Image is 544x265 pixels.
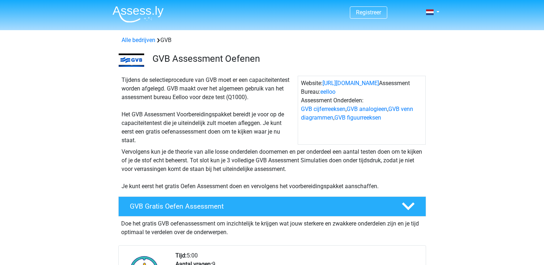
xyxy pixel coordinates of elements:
[130,202,390,210] h4: GVB Gratis Oefen Assessment
[301,106,346,112] a: GVB cijferreeksen
[323,80,379,87] a: [URL][DOMAIN_NAME]
[113,6,164,23] img: Assessly
[175,252,187,259] b: Tijd:
[301,106,413,121] a: GVB venn diagrammen
[320,88,335,95] a: eelloo
[122,37,155,43] a: Alle bedrijven
[152,53,420,64] h3: GVB Assessment Oefenen
[118,217,426,237] div: Doe het gratis GVB oefenassessment om inzichtelijk te krijgen wat jouw sterkere en zwakkere onder...
[334,114,381,121] a: GVB figuurreeksen
[356,9,381,16] a: Registreer
[119,148,426,191] div: Vervolgens kun je de theorie van alle losse onderdelen doornemen en per onderdeel een aantal test...
[119,36,426,45] div: GVB
[115,196,429,217] a: GVB Gratis Oefen Assessment
[119,76,298,145] div: Tijdens de selectieprocedure van GVB moet er een capaciteitentest worden afgelegd. GVB maakt over...
[347,106,387,112] a: GVB analogieen
[298,76,426,145] div: Website: Assessment Bureau: Assessment Onderdelen: , , ,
